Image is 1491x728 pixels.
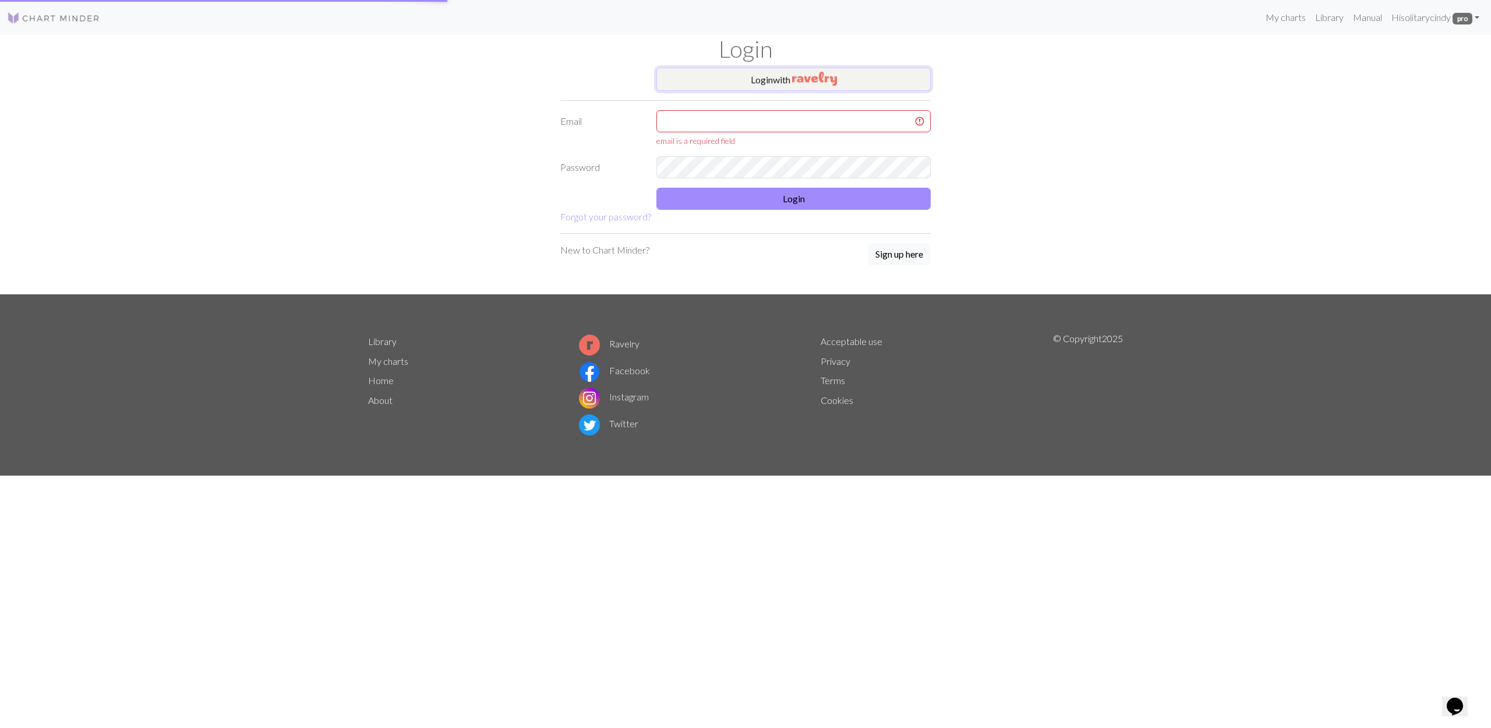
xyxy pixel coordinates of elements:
[579,418,638,429] a: Twitter
[821,395,853,406] a: Cookies
[1348,6,1387,29] a: Manual
[553,156,649,179] label: Password
[579,338,639,349] a: Ravelry
[1261,6,1310,29] a: My charts
[368,356,408,367] a: My charts
[368,375,394,386] a: Home
[821,375,845,386] a: Terms
[1442,681,1479,716] iframe: chat widget
[656,188,931,210] button: Login
[579,361,600,382] img: Facebook logo
[821,336,882,347] a: Acceptable use
[656,135,931,147] div: email is a required field
[560,243,649,257] p: New to Chart Minder?
[579,391,649,402] a: Instagram
[368,336,397,347] a: Library
[1387,6,1484,29] a: Hisolitarycindy pro
[1310,6,1348,29] a: Library
[579,414,600,435] img: Twitter logo
[560,211,651,222] a: Forgot your password?
[868,243,931,265] button: Sign up here
[579,335,600,356] img: Ravelry logo
[821,356,850,367] a: Privacy
[553,110,649,147] label: Email
[656,68,931,91] button: Loginwith
[368,395,393,406] a: About
[868,243,931,266] a: Sign up here
[579,388,600,409] img: Instagram logo
[7,11,100,25] img: Logo
[792,72,837,86] img: Ravelry
[1453,13,1472,24] span: pro
[361,35,1130,63] h1: Login
[1053,332,1123,438] p: © Copyright 2025
[579,365,650,376] a: Facebook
